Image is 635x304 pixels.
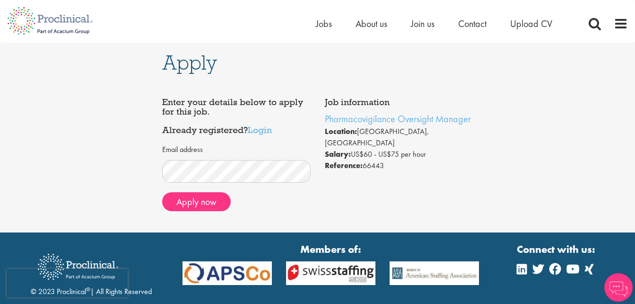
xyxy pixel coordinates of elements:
[162,192,231,211] button: Apply now
[248,124,272,135] a: Login
[517,242,597,257] strong: Connect with us:
[325,149,351,159] strong: Salary:
[175,261,279,285] img: APSCo
[279,261,383,285] img: APSCo
[458,18,487,30] a: Contact
[316,18,332,30] a: Jobs
[604,273,633,302] img: Chatbot
[325,126,473,149] li: [GEOGRAPHIC_DATA], [GEOGRAPHIC_DATA]
[31,247,152,297] div: © 2023 Proclinical | All Rights Reserved
[510,18,552,30] a: Upload CV
[325,126,357,136] strong: Location:
[356,18,387,30] a: About us
[325,161,363,170] strong: Reference:
[325,98,473,107] h4: Job information
[325,149,473,160] li: US$60 - US$75 per hour
[31,247,125,286] img: Proclinical Recruitment
[183,242,479,257] strong: Members of:
[162,98,310,135] h4: Enter your details below to apply for this job. Already registered?
[162,144,203,155] label: Email address
[325,113,471,125] a: Pharmacovigilance Oversight Manager
[162,50,217,75] span: Apply
[383,261,486,285] img: APSCo
[7,269,128,297] iframe: reCAPTCHA
[411,18,435,30] a: Join us
[325,160,473,171] li: 66443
